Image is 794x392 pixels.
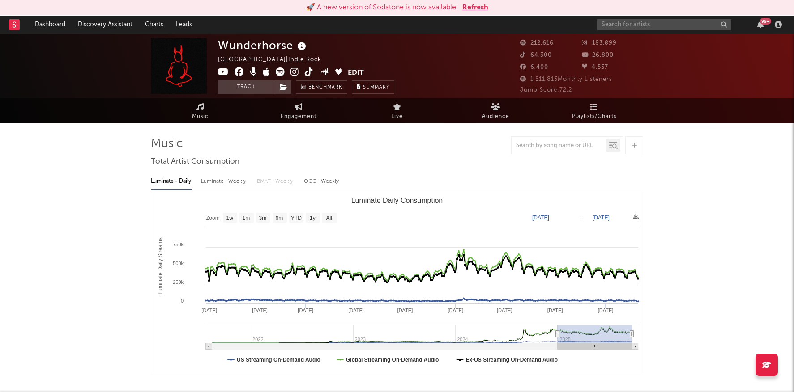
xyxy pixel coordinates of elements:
div: [GEOGRAPHIC_DATA] | Indie Rock [218,55,332,65]
text: [DATE] [397,308,413,313]
text: 1w [226,215,234,221]
text: YTD [291,215,302,221]
text: [DATE] [532,215,549,221]
span: Total Artist Consumption [151,156,239,167]
text: 250k [173,279,184,285]
span: Summary [363,85,389,90]
a: Charts [139,16,170,34]
span: 4,557 [582,64,608,70]
text: Global Streaming On-Demand Audio [346,357,439,363]
text: 750k [173,242,184,247]
span: Jump Score: 72.2 [520,87,572,93]
text: [DATE] [252,308,268,313]
span: Engagement [281,111,316,122]
span: 212,616 [520,40,554,46]
text: [DATE] [598,308,614,313]
span: Live [391,111,403,122]
text: 3m [259,215,267,221]
text: US Streaming On-Demand Audio [237,357,320,363]
text: [DATE] [497,308,512,313]
text: [DATE] [348,308,364,313]
a: Music [151,98,249,123]
button: Edit [348,67,364,79]
text: [DATE] [448,308,464,313]
svg: Luminate Daily Consumption [151,193,643,372]
span: 26,800 [582,52,614,58]
text: All [326,215,332,221]
text: Luminate Daily Consumption [351,197,443,204]
button: Summary [352,80,394,94]
a: Discovery Assistant [72,16,139,34]
text: 6m [276,215,283,221]
text: [DATE] [593,215,610,221]
span: 6,400 [520,64,548,70]
button: 99+ [757,21,764,28]
text: 1y [310,215,316,221]
span: Music [192,111,209,122]
a: Playlists/Charts [545,98,643,123]
span: Playlists/Charts [572,111,616,122]
input: Search by song name or URL [512,142,606,149]
a: Benchmark [296,80,347,94]
div: Luminate - Daily [151,174,192,189]
div: Luminate - Weekly [201,174,248,189]
a: Engagement [249,98,348,123]
a: Live [348,98,446,123]
div: 🚀 A new version of Sodatone is now available. [306,2,458,13]
div: 99 + [760,18,771,25]
a: Leads [170,16,198,34]
text: → [577,215,583,221]
div: Wunderhorse [218,38,308,53]
text: 500k [173,261,184,266]
text: [DATE] [547,308,563,313]
span: 183,899 [582,40,617,46]
a: Dashboard [29,16,72,34]
text: Luminate Daily Streams [157,237,163,294]
button: Refresh [462,2,488,13]
button: Track [218,80,274,94]
div: OCC - Weekly [304,174,340,189]
span: Benchmark [308,82,342,93]
span: 64,300 [520,52,552,58]
span: Audience [482,111,509,122]
text: Zoom [206,215,220,221]
input: Search for artists [597,19,731,30]
text: 1m [243,215,250,221]
text: [DATE] [201,308,217,313]
text: Ex-US Streaming On-Demand Audio [466,357,558,363]
a: Audience [446,98,545,123]
text: [DATE] [298,308,313,313]
text: 0 [181,298,184,303]
span: 1,511,813 Monthly Listeners [520,76,612,82]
